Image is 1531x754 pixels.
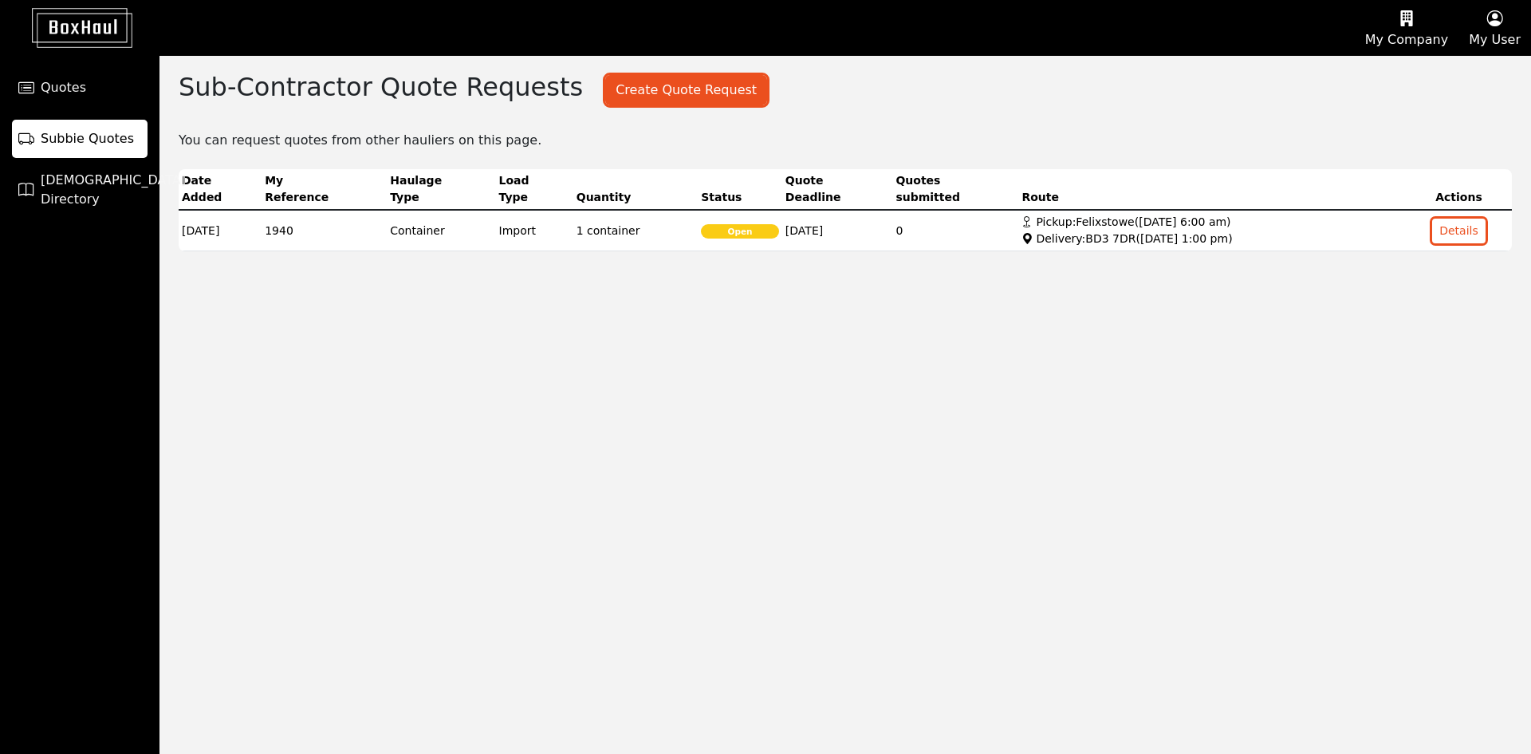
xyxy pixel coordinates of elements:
td: Container [387,210,495,251]
a: Details [1432,223,1486,236]
th: Quantity [573,169,698,210]
a: [DEMOGRAPHIC_DATA] Directory [12,171,148,209]
td: 1 container [573,210,698,251]
span: Open [701,224,779,239]
span: Quotes [41,78,86,97]
th: Route [1018,169,1405,210]
button: Create Quote Request [605,75,767,105]
th: My Reference [262,169,387,210]
span: Subbie Quotes [41,129,134,148]
th: Haulage Type [387,169,495,210]
a: Quotes [12,69,148,107]
td: [DATE] [179,210,262,251]
div: Delivery: BD3 7DR ( [DATE] 1:00 pm ) [1021,231,1402,247]
th: Status [698,169,782,210]
span: [DEMOGRAPHIC_DATA] Directory [41,171,186,209]
button: My User [1458,1,1531,55]
td: Import [496,210,573,251]
button: My Company [1355,1,1458,55]
th: Date Added [179,169,262,210]
th: Quote Deadline [782,169,893,210]
h2: Sub-Contractor Quote Requests [179,72,583,102]
th: Load Type [496,169,573,210]
td: 0 [892,210,1018,251]
td: [DATE] [782,210,893,251]
a: Subbie Quotes [12,120,148,158]
th: Quotes submitted [892,169,1018,210]
img: BoxHaul [8,8,132,48]
div: Pickup: Felixstowe ( [DATE] 6:00 am ) [1021,214,1402,231]
button: Details [1432,219,1486,243]
th: Actions [1406,169,1512,210]
td: 1940 [262,210,387,251]
div: You can request quotes from other hauliers on this page. [159,128,1531,150]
